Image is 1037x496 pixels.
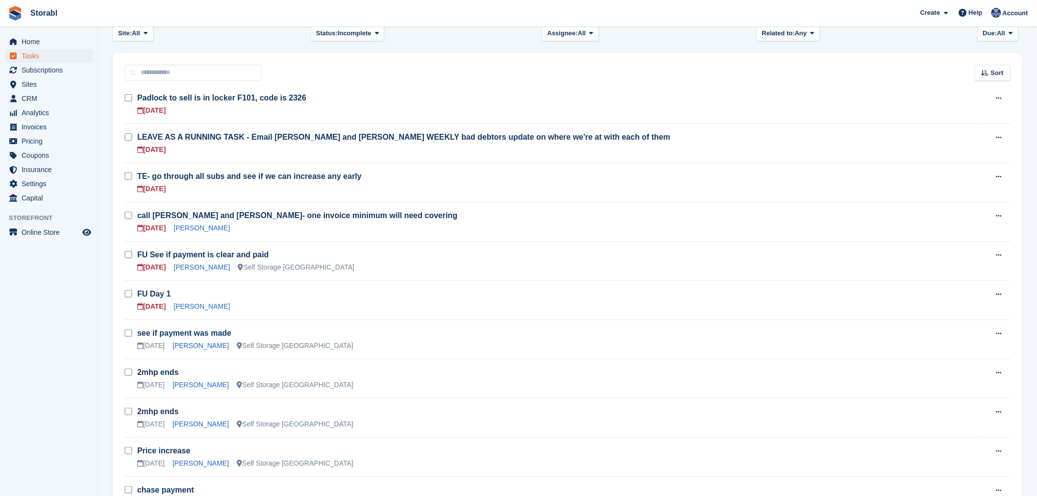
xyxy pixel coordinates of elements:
[237,458,353,469] div: Self Storage [GEOGRAPHIC_DATA]
[22,77,80,91] span: Sites
[22,92,80,105] span: CRM
[137,380,165,390] div: [DATE]
[5,134,93,148] a: menu
[22,120,80,134] span: Invoices
[22,35,80,49] span: Home
[311,25,384,42] button: Status: Incomplete
[137,446,191,455] a: Price increase
[5,49,93,63] a: menu
[137,94,306,102] a: Padlock to sell is in locker F101, code is 2326
[997,28,1006,38] span: All
[983,28,997,38] span: Due:
[237,380,353,390] div: Self Storage [GEOGRAPHIC_DATA]
[22,106,80,120] span: Analytics
[5,191,93,205] a: menu
[5,35,93,49] a: menu
[5,92,93,105] a: menu
[132,28,140,38] span: All
[1003,8,1028,18] span: Account
[137,368,178,376] a: 2mhp ends
[920,8,940,18] span: Create
[338,28,371,38] span: Incomplete
[137,223,166,233] div: [DATE]
[173,302,230,310] a: [PERSON_NAME]
[137,419,165,429] div: [DATE]
[173,342,229,349] a: [PERSON_NAME]
[237,419,353,429] div: Self Storage [GEOGRAPHIC_DATA]
[22,149,80,162] span: Coupons
[978,25,1018,42] button: Due: All
[5,77,93,91] a: menu
[118,28,132,38] span: Site:
[137,290,171,298] a: FU Day 1
[5,225,93,239] a: menu
[173,263,230,271] a: [PERSON_NAME]
[137,329,231,337] a: see if payment was made
[8,6,23,21] img: stora-icon-8386f47178a22dfd0bd8f6a31ec36ba5ce8667c1dd55bd0f319d3a0aa187defe.svg
[22,177,80,191] span: Settings
[237,341,353,351] div: Self Storage [GEOGRAPHIC_DATA]
[5,120,93,134] a: menu
[757,25,820,42] button: Related to: Any
[137,407,178,416] a: 2mhp ends
[5,106,93,120] a: menu
[173,420,229,428] a: [PERSON_NAME]
[173,224,230,232] a: [PERSON_NAME]
[137,341,165,351] div: [DATE]
[969,8,983,18] span: Help
[5,149,93,162] a: menu
[22,225,80,239] span: Online Store
[137,133,670,141] a: LEAVE AS A RUNNING TASK - Email [PERSON_NAME] and [PERSON_NAME] WEEKLY bad debtors update on wher...
[26,5,61,21] a: Storabl
[5,177,93,191] a: menu
[137,486,194,494] a: chase payment
[113,25,153,42] button: Site: All
[578,28,586,38] span: All
[81,226,93,238] a: Preview store
[22,63,80,77] span: Subscriptions
[137,105,166,116] div: [DATE]
[22,191,80,205] span: Capital
[137,172,362,180] a: TE- go through all subs and see if we can increase any early
[22,163,80,176] span: Insurance
[137,145,166,155] div: [DATE]
[22,134,80,148] span: Pricing
[5,163,93,176] a: menu
[137,250,269,259] a: FU See if payment is clear and paid
[991,8,1001,18] img: Tegan Ewart
[547,28,578,38] span: Assignee:
[762,28,795,38] span: Related to:
[173,459,229,467] a: [PERSON_NAME]
[137,301,166,312] div: [DATE]
[137,184,166,194] div: [DATE]
[542,25,599,42] button: Assignee: All
[991,68,1004,78] span: Sort
[173,381,229,389] a: [PERSON_NAME]
[137,211,457,220] a: call [PERSON_NAME] and [PERSON_NAME]- one invoice minimum will need covering
[9,213,98,223] span: Storefront
[22,49,80,63] span: Tasks
[238,262,355,273] div: Self Storage [GEOGRAPHIC_DATA]
[137,458,165,469] div: [DATE]
[137,262,166,273] div: [DATE]
[316,28,338,38] span: Status:
[5,63,93,77] a: menu
[795,28,807,38] span: Any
